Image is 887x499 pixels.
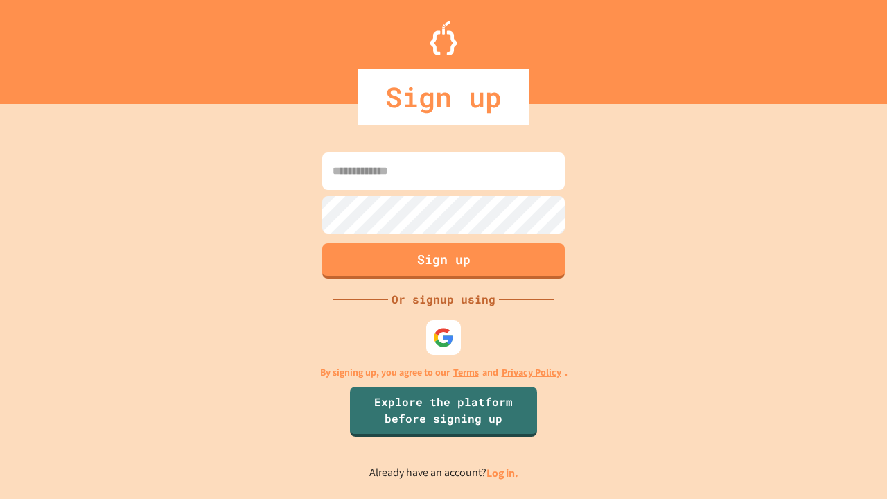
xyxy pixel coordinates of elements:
[453,365,479,380] a: Terms
[502,365,561,380] a: Privacy Policy
[433,327,454,348] img: google-icon.svg
[322,243,565,279] button: Sign up
[350,387,537,437] a: Explore the platform before signing up
[486,466,518,480] a: Log in.
[358,69,529,125] div: Sign up
[388,291,499,308] div: Or signup using
[320,365,568,380] p: By signing up, you agree to our and .
[369,464,518,482] p: Already have an account?
[430,21,457,55] img: Logo.svg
